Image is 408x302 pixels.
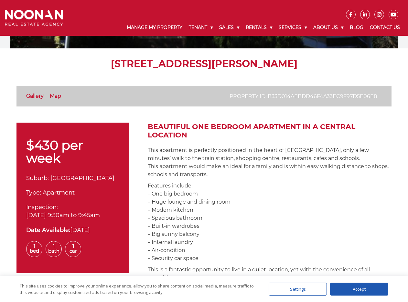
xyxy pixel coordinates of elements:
p: This is a fantastic opportunity to live in a quiet location, yet with the convenience of all amen... [148,266,392,298]
h2: Beautiful One Bedroom Apartment In A Central Location [148,123,392,140]
span: [GEOGRAPHIC_DATA] [50,175,114,182]
h1: [STREET_ADDRESS][PERSON_NAME] [16,58,392,70]
span: [DATE] 9:30am to 9:45am [26,212,100,219]
span: 1 Bed [26,241,42,257]
span: Apartment [43,189,75,196]
strong: Date Available: [26,226,70,234]
p: Property ID: b33d014aebdd46f4a33ec9f97d5e06e8 [230,92,377,100]
span: Type: [26,189,41,196]
div: [DATE] [26,226,119,235]
a: Sales [216,19,242,36]
a: Manage My Property [123,19,186,36]
a: About Us [310,19,347,36]
a: Tenant [186,19,216,36]
span: 1 Car [65,241,81,257]
img: Noonan Real Estate Agency [5,10,63,26]
div: This site uses cookies to improve your online experience, allow you to share content on social me... [20,283,256,296]
a: Blog [347,19,367,36]
p: This apartment is perfectly positioned in the heart of [GEOGRAPHIC_DATA], only a few minutes’ wal... [148,146,392,178]
a: Gallery [26,93,44,99]
span: Inspection: [26,204,58,211]
p: $430 per week [26,139,119,165]
div: Settings [269,283,327,296]
p: Features include: – One big bedroom – Huge lounge and dining room – Modern kitchen – Spacious bat... [148,182,392,262]
div: Accept [330,283,388,296]
span: Suburb: [26,175,49,182]
a: Rentals [242,19,275,36]
a: Contact Us [367,19,403,36]
a: Map [50,93,61,99]
span: 1 Bath [46,241,62,257]
a: Services [275,19,310,36]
